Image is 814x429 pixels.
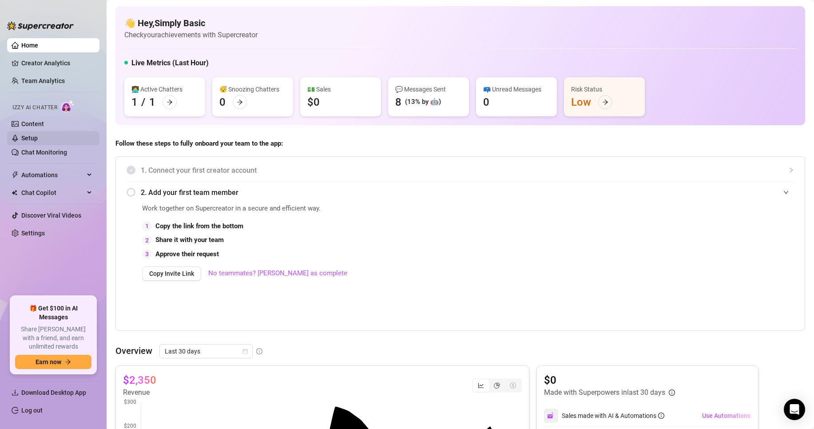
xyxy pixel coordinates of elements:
[547,412,555,420] img: svg%3e
[494,382,500,389] span: pie-chart
[115,344,152,357] article: Overview
[155,250,219,258] strong: Approve their request
[21,135,38,142] a: Setup
[616,203,794,317] iframe: Adding Team Members
[544,387,665,398] article: Made with Superpowers in last 30 days
[307,95,320,109] div: $0
[783,190,789,195] span: expanded
[124,17,258,29] h4: 👋 Hey, Simply Basic
[61,100,75,113] img: AI Chatter
[242,349,248,354] span: calendar
[702,412,750,419] span: Use Automations
[155,222,243,230] strong: Copy the link from the bottom
[219,95,226,109] div: 0
[602,99,608,105] span: arrow-right
[12,190,17,196] img: Chat Copilot
[149,270,194,277] span: Copy Invite Link
[131,58,209,68] h5: Live Metrics (Last Hour)
[131,95,138,109] div: 1
[141,187,794,198] span: 2. Add your first team member
[155,236,224,244] strong: Share it with your team
[131,84,198,94] div: 👩‍💻 Active Chatters
[141,165,794,176] span: 1. Connect your first creator account
[307,84,374,94] div: 💵 Sales
[142,203,594,214] span: Work together on Supercreator in a secure and efficient way.
[483,95,489,109] div: 0
[21,212,81,219] a: Discover Viral Videos
[65,359,71,365] span: arrow-right
[142,266,201,281] button: Copy Invite Link
[562,411,664,421] div: Sales made with AI & Automations
[142,235,152,245] div: 2
[237,99,243,105] span: arrow-right
[124,29,258,40] article: Check your achievements with Supercreator
[483,84,550,94] div: 📪 Unread Messages
[395,84,462,94] div: 💬 Messages Sent
[219,84,286,94] div: 😴 Snoozing Chatters
[21,149,67,156] a: Chat Monitoring
[21,389,86,396] span: Download Desktop App
[12,103,57,112] span: Izzy AI Chatter
[472,378,522,393] div: segmented control
[478,382,484,389] span: line-chart
[256,348,262,354] span: info-circle
[658,413,664,419] span: info-circle
[510,382,516,389] span: dollar-circle
[395,95,401,109] div: 8
[21,42,38,49] a: Home
[784,399,805,420] div: Open Intercom Messenger
[142,249,152,259] div: 3
[15,304,91,322] span: 🎁 Get $100 in AI Messages
[21,168,84,182] span: Automations
[7,21,74,30] img: logo-BBDzfeDw.svg
[36,358,61,365] span: Earn now
[15,355,91,369] button: Earn nowarrow-right
[208,268,347,279] a: No teammates? [PERSON_NAME] as complete
[21,407,43,414] a: Log out
[15,325,91,351] span: Share [PERSON_NAME] with a friend, and earn unlimited rewards
[405,97,441,107] div: (13% by 🤖)
[167,99,173,105] span: arrow-right
[21,120,44,127] a: Content
[789,167,794,173] span: collapsed
[21,230,45,237] a: Settings
[127,159,794,181] div: 1. Connect your first creator account
[123,387,156,398] article: Revenue
[123,373,156,387] article: $2,350
[115,139,283,147] strong: Follow these steps to fully onboard your team to the app:
[21,77,65,84] a: Team Analytics
[142,221,152,231] div: 1
[669,389,675,396] span: info-circle
[149,95,155,109] div: 1
[571,84,638,94] div: Risk Status
[127,182,794,203] div: 2. Add your first team member
[21,56,92,70] a: Creator Analytics
[544,373,675,387] article: $0
[702,409,751,423] button: Use Automations
[21,186,84,200] span: Chat Copilot
[12,171,19,179] span: thunderbolt
[165,345,247,358] span: Last 30 days
[12,389,19,396] span: download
